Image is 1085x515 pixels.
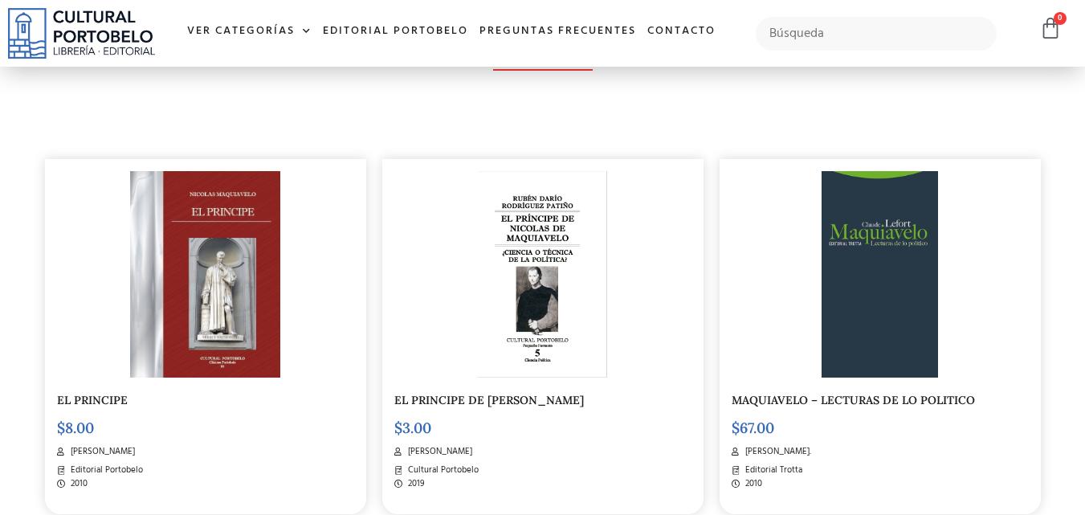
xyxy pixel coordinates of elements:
bdi: 8.00 [57,419,94,437]
span: $ [394,419,402,437]
span: $ [57,419,65,437]
span: Cultural Portobelo [404,464,479,477]
a: 0 [1039,17,1062,40]
a: EL PRINCIPE DE [PERSON_NAME] [394,393,584,407]
bdi: 67.00 [732,419,774,437]
input: Búsqueda [756,17,997,51]
a: MAQUIAVELO – LECTURAS DE LO POLITICO [732,393,975,407]
img: CP5-2.jpg [130,171,280,377]
a: EL PRINCIPE [57,393,128,407]
span: [PERSON_NAME] [67,445,135,459]
span: 2010 [741,477,762,491]
bdi: 3.00 [394,419,431,437]
a: Preguntas frecuentes [474,14,642,49]
span: 2010 [67,477,88,491]
a: Editorial Portobelo [317,14,474,49]
span: Editorial Portobelo [67,464,143,477]
span: [PERSON_NAME]. [741,445,811,459]
span: $ [732,419,740,437]
img: maquiavelo-2.jpg [822,171,939,377]
span: Editorial Trotta [741,464,802,477]
span: 2019 [404,477,425,491]
a: Ver Categorías [182,14,317,49]
span: [PERSON_NAME] [404,445,472,459]
span: 0 [1054,12,1067,25]
img: 05-2.png [478,171,607,377]
a: Contacto [642,14,721,49]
